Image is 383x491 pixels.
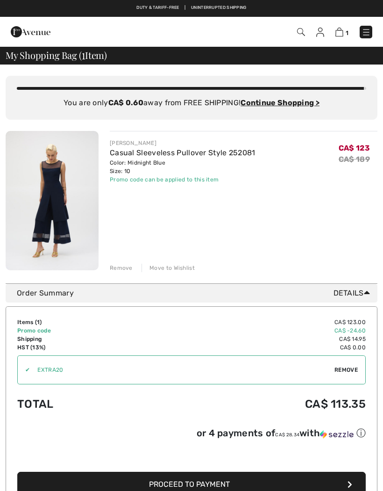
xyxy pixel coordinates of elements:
div: Order Summary [17,288,374,299]
img: 1ère Avenue [11,22,50,41]
td: CA$ 123.00 [148,318,366,326]
img: Sezzle [320,430,354,439]
span: My Shopping Bag ( Item) [6,51,107,60]
div: Remove [110,264,133,272]
td: Items ( ) [17,318,148,326]
td: CA$ -24.60 [148,326,366,335]
td: HST (13%) [17,343,148,352]
div: [PERSON_NAME] [110,139,255,147]
div: or 4 payments ofCA$ 28.34withSezzle Click to learn more about Sezzle [17,427,366,443]
img: Menu [362,28,371,37]
a: Casual Sleeveless Pullover Style 252081 [110,148,255,157]
a: 1ère Avenue [11,27,50,36]
span: CA$ 28.34 [275,432,299,438]
div: Move to Wishlist [142,264,195,272]
td: Promo code [17,326,148,335]
a: 1 [335,26,348,37]
td: Shipping [17,335,148,343]
span: 1 [37,319,40,325]
img: Casual Sleeveless Pullover Style 252081 [6,131,99,270]
td: CA$ 113.35 [148,388,366,420]
a: Continue Shopping > [241,98,319,107]
td: CA$ 14.95 [148,335,366,343]
div: or 4 payments of with [197,427,366,440]
div: Color: Midnight Blue Size: 10 [110,159,255,175]
strong: CA$ 0.60 [108,98,143,107]
img: My Info [316,28,324,37]
span: 1 [346,29,348,36]
span: Proceed to Payment [149,480,230,489]
span: CA$ 123 [339,144,370,152]
img: Search [297,28,305,36]
td: CA$ 0.00 [148,343,366,352]
div: ✔ [18,366,30,374]
div: Promo code can be applied to this item [110,175,255,184]
iframe: PayPal-paypal [17,443,366,469]
input: Promo code [30,356,334,384]
span: Details [333,288,374,299]
td: Total [17,388,148,420]
s: CA$ 189 [339,155,370,164]
img: Shopping Bag [335,28,343,36]
span: Remove [334,366,358,374]
span: 1 [82,48,85,60]
div: You are only away from FREE SHIPPING! [17,97,366,108]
